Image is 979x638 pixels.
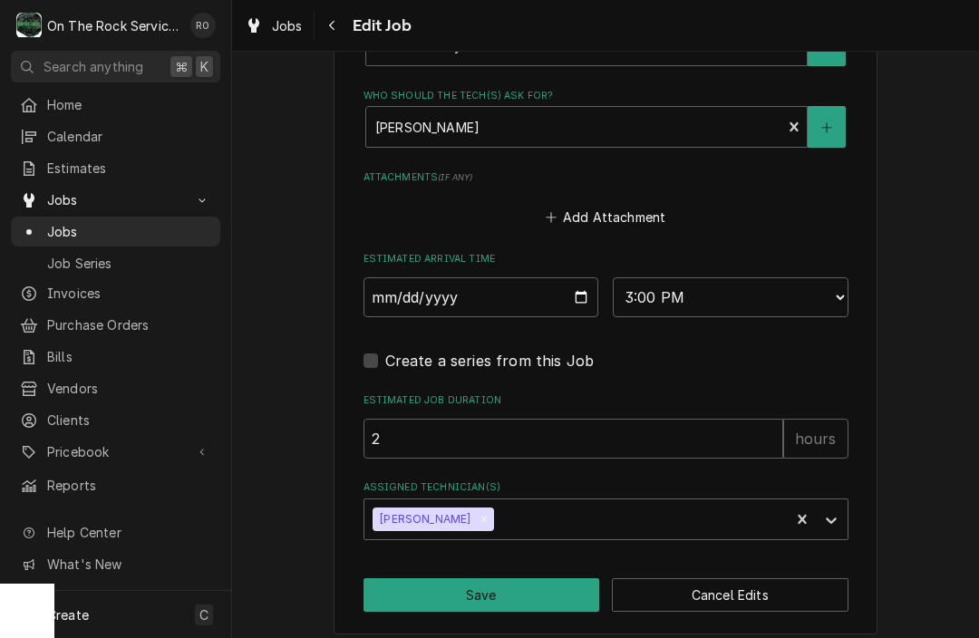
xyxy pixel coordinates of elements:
[47,442,184,461] span: Pricebook
[363,393,848,458] div: Estimated Job Duration
[190,13,216,38] div: Rich Ortega's Avatar
[11,185,220,215] a: Go to Jobs
[11,121,220,151] a: Calendar
[612,578,848,612] button: Cancel Edits
[11,278,220,308] a: Invoices
[47,190,184,209] span: Jobs
[11,342,220,372] a: Bills
[613,277,848,317] select: Time Select
[190,13,216,38] div: RO
[199,605,208,624] span: C
[438,172,472,182] span: ( if any )
[200,57,208,76] span: K
[821,121,832,134] svg: Create New Contact
[363,480,848,539] div: Assigned Technician(s)
[373,507,474,531] div: [PERSON_NAME]
[363,393,848,408] label: Estimated Job Duration
[47,222,211,241] span: Jobs
[347,14,412,38] span: Edit Job
[11,153,220,183] a: Estimates
[11,437,220,467] a: Go to Pricebook
[363,277,599,317] input: Date
[47,315,211,334] span: Purchase Orders
[363,252,848,316] div: Estimated Arrival Time
[47,95,211,114] span: Home
[363,252,848,266] label: Estimated Arrival Time
[363,578,600,612] button: Save
[11,470,220,500] a: Reports
[363,89,848,103] label: Who should the tech(s) ask for?
[363,480,848,495] label: Assigned Technician(s)
[47,476,211,495] span: Reports
[47,379,211,398] span: Vendors
[47,523,209,542] span: Help Center
[11,310,220,340] a: Purchase Orders
[47,555,209,574] span: What's New
[363,578,848,612] div: Button Group Row
[11,517,220,547] a: Go to Help Center
[385,350,595,372] label: Create a series from this Job
[363,170,848,230] div: Attachments
[47,127,211,146] span: Calendar
[47,411,211,430] span: Clients
[44,57,143,76] span: Search anything
[47,607,89,623] span: Create
[11,373,220,403] a: Vendors
[363,578,848,612] div: Button Group
[11,549,220,579] a: Go to What's New
[363,170,848,185] label: Attachments
[808,106,846,148] button: Create New Contact
[318,11,347,40] button: Navigate back
[272,16,303,35] span: Jobs
[783,419,848,459] div: hours
[11,217,220,246] a: Jobs
[542,205,669,230] button: Add Attachment
[47,16,180,35] div: On The Rock Services
[11,248,220,278] a: Job Series
[47,159,211,178] span: Estimates
[363,89,848,148] div: Who should the tech(s) ask for?
[237,11,310,41] a: Jobs
[474,507,494,531] div: Remove Todd Brady
[175,57,188,76] span: ⌘
[11,405,220,435] a: Clients
[47,347,211,366] span: Bills
[16,13,42,38] div: O
[11,90,220,120] a: Home
[16,13,42,38] div: On The Rock Services's Avatar
[11,51,220,82] button: Search anything⌘K
[47,254,211,273] span: Job Series
[47,284,211,303] span: Invoices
